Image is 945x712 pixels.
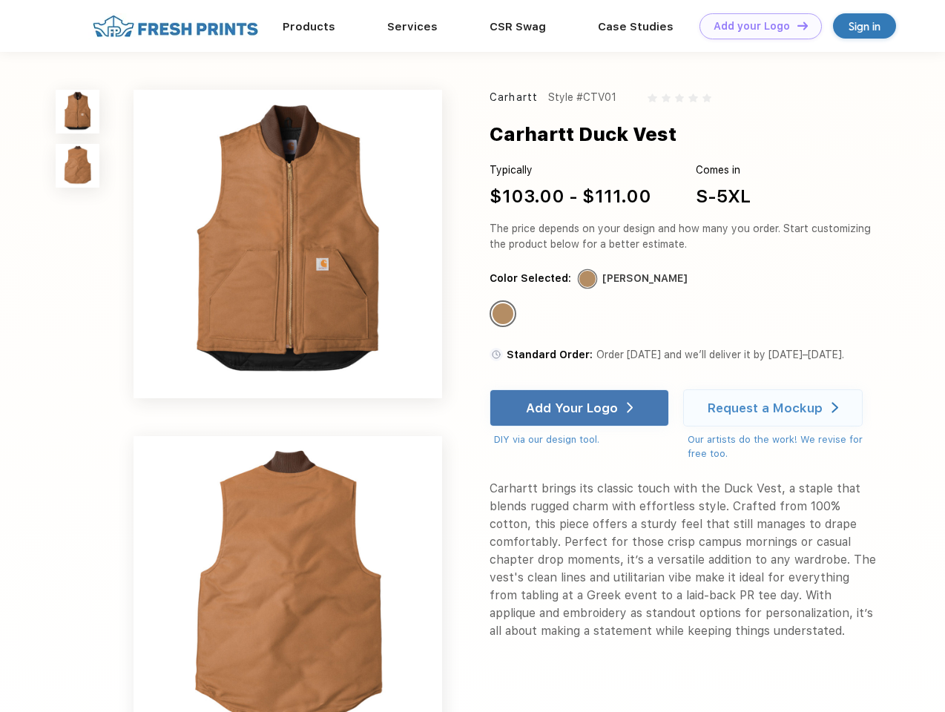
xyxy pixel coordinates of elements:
div: Carhartt [490,90,538,105]
img: DT [797,22,808,30]
img: func=resize&h=640 [134,90,442,398]
div: Carhartt Duck Vest [490,120,676,148]
img: white arrow [627,402,633,413]
img: func=resize&h=100 [56,90,99,133]
img: gray_star.svg [648,93,656,102]
span: Order [DATE] and we’ll deliver it by [DATE]–[DATE]. [596,349,844,360]
div: Carhartt brings its classic touch with the Duck Vest, a staple that blends rugged charm with effo... [490,480,877,640]
a: Sign in [833,13,896,39]
img: gray_star.svg [702,93,711,102]
img: gray_star.svg [662,93,671,102]
div: [PERSON_NAME] [602,271,688,286]
div: Our artists do the work! We revise for free too. [688,432,877,461]
span: Standard Order: [507,349,593,360]
a: Products [283,20,335,33]
img: fo%20logo%202.webp [88,13,263,39]
div: Request a Mockup [708,400,823,415]
div: S-5XL [696,183,751,210]
div: Style #CTV01 [548,90,616,105]
div: Sign in [849,18,880,35]
div: The price depends on your design and how many you order. Start customizing the product below for ... [490,221,877,252]
div: Add your Logo [714,20,790,33]
div: DIY via our design tool. [494,432,669,447]
img: standard order [490,348,503,361]
div: Typically [490,162,651,178]
div: $103.00 - $111.00 [490,183,651,210]
img: white arrow [832,402,838,413]
img: gray_star.svg [675,93,684,102]
img: gray_star.svg [688,93,697,102]
div: Color Selected: [490,271,571,286]
div: Carhartt Brown [493,303,513,324]
div: Comes in [696,162,751,178]
div: Add Your Logo [526,400,618,415]
img: func=resize&h=100 [56,144,99,188]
